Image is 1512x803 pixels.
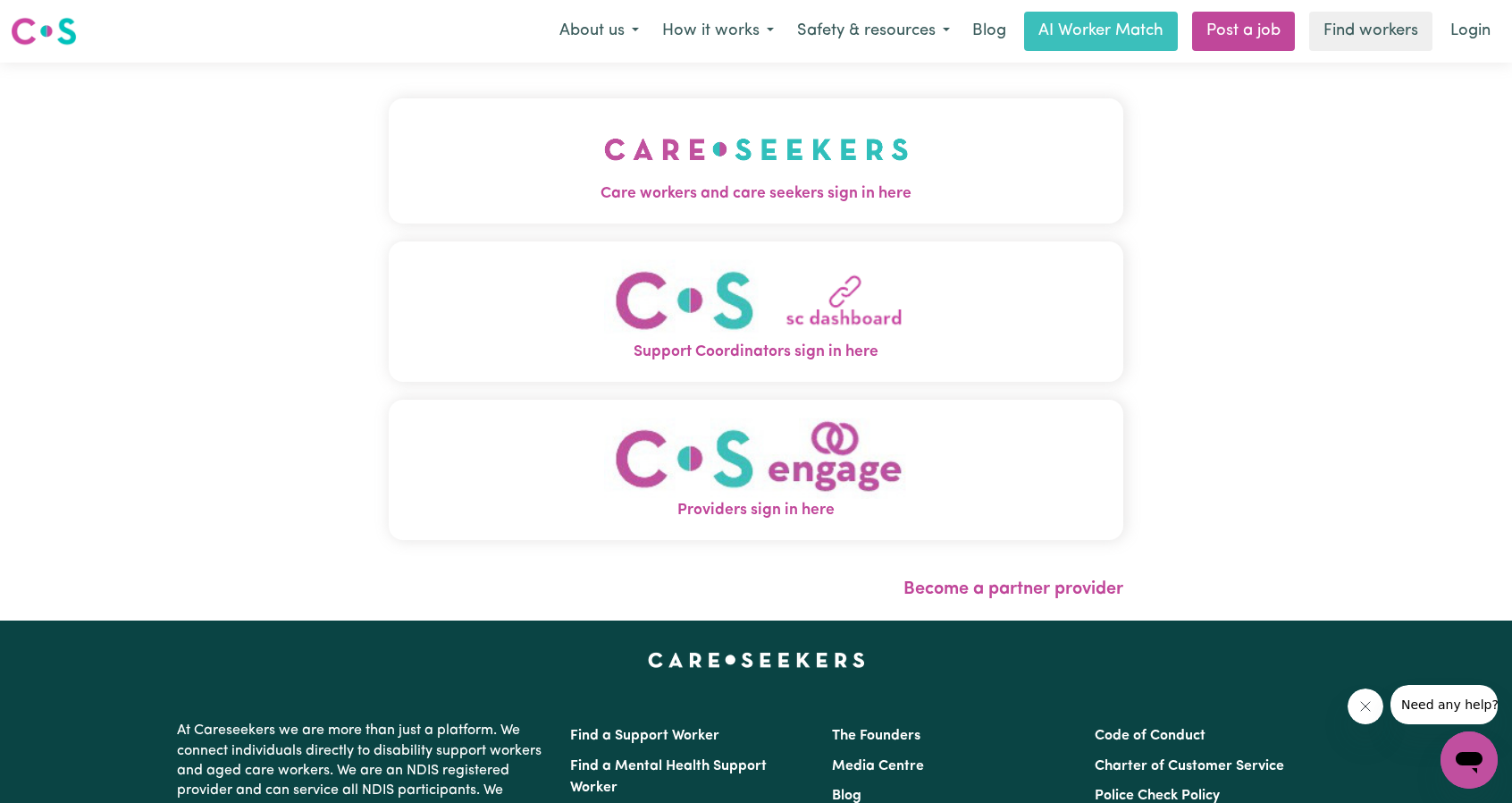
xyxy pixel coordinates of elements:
[389,182,1123,206] span: Care workers and care seekers sign in here
[1095,789,1220,803] a: Police Check Policy
[389,241,1123,382] button: Support Coordinators sign in here
[651,13,785,50] button: How it works
[832,759,924,773] a: Media Centre
[1192,12,1295,51] a: Post a job
[11,15,77,47] img: Careseekers logo
[1390,685,1498,724] iframe: Message from company
[389,499,1123,522] span: Providers sign in here
[962,12,1017,51] a: Blog
[785,13,962,50] button: Safety & resources
[11,13,108,27] span: Need any help?
[11,11,77,52] a: Careseekers logo
[570,759,767,795] a: Find a Mental Health Support Worker
[1440,12,1501,51] a: Login
[389,98,1123,224] button: Care workers and care seekers sign in here
[832,729,920,743] a: The Founders
[1441,731,1498,789] iframe: Button to launch messaging window
[903,580,1123,598] a: Become a partner provider
[1095,729,1205,743] a: Code of Conduct
[832,789,861,803] a: Blog
[1309,12,1432,51] a: Find workers
[1095,759,1284,773] a: Charter of Customer Service
[648,653,865,667] a: Careseekers home page
[389,341,1123,364] span: Support Coordinators sign in here
[389,400,1123,540] button: Providers sign in here
[570,729,719,743] a: Find a Support Worker
[1348,689,1383,724] iframe: Close message
[548,13,651,50] button: About us
[1024,12,1178,51] a: AI Worker Match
